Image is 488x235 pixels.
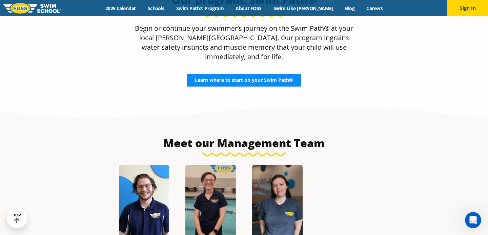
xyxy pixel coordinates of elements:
a: Blog [339,5,361,11]
div: TOP [13,213,21,224]
span: Learn where to start on your Swim Path® [195,78,293,83]
img: FOSS Swim School Logo [3,3,61,14]
a: Swim Path® Program [170,5,229,11]
span: Begin or continue your swimmer’s journey on the Swim Path® [135,24,330,33]
a: Schools [142,5,170,11]
span: at your local [PERSON_NAME][GEOGRAPHIC_DATA]. Our program ingrains water safety instincts and mus... [139,24,353,61]
a: 2025 Calendar [99,5,142,11]
a: Careers [361,5,389,11]
a: About FOSS [230,5,268,11]
h3: Meet our Management Team [84,136,404,150]
a: Swim Like [PERSON_NAME] [267,5,339,11]
a: Learn where to start on your Swim Path® [187,74,301,87]
iframe: Intercom live chat [465,212,481,228]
